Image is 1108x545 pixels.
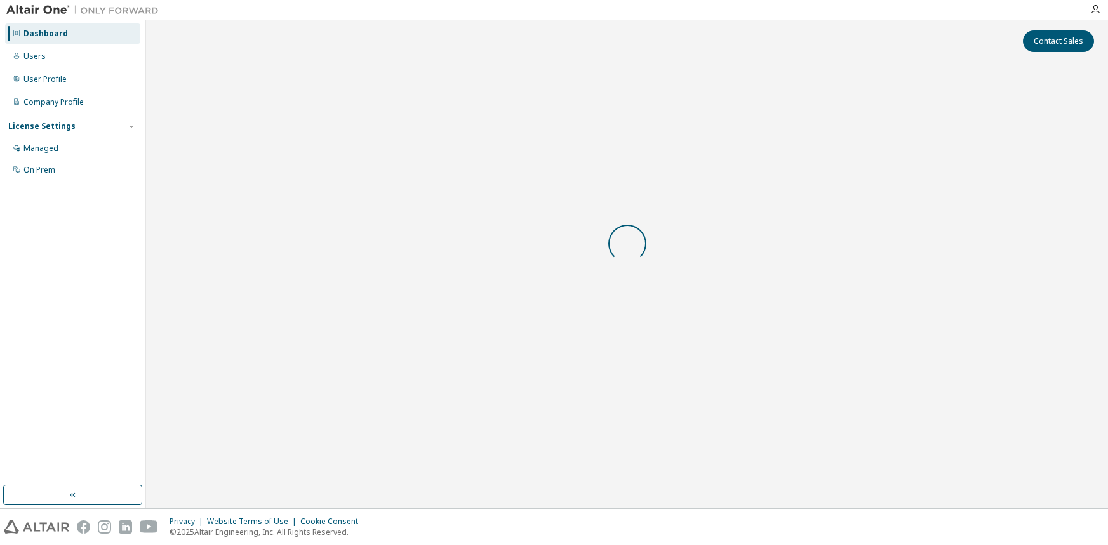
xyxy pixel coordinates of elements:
button: Contact Sales [1023,30,1094,52]
img: youtube.svg [140,520,158,534]
div: Dashboard [23,29,68,39]
div: License Settings [8,121,76,131]
div: Users [23,51,46,62]
div: Cookie Consent [300,516,366,527]
img: altair_logo.svg [4,520,69,534]
div: Website Terms of Use [207,516,300,527]
div: User Profile [23,74,67,84]
img: Altair One [6,4,165,16]
img: instagram.svg [98,520,111,534]
div: On Prem [23,165,55,175]
div: Privacy [170,516,207,527]
div: Managed [23,143,58,154]
p: © 2025 Altair Engineering, Inc. All Rights Reserved. [170,527,366,537]
img: facebook.svg [77,520,90,534]
div: Company Profile [23,97,84,107]
img: linkedin.svg [119,520,132,534]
